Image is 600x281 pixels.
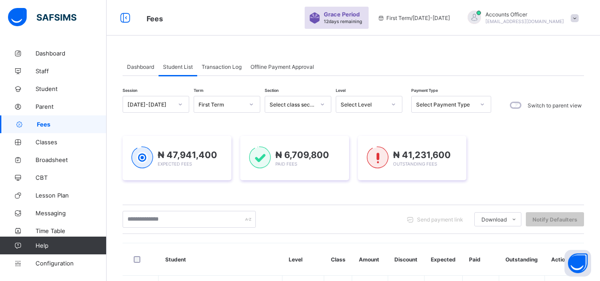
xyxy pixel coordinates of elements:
[36,67,107,75] span: Staff
[36,210,107,217] span: Messaging
[37,121,107,128] span: Fees
[123,88,137,93] span: Session
[158,150,217,160] span: ₦ 47,941,400
[36,139,107,146] span: Classes
[417,216,463,223] span: Send payment link
[127,63,154,70] span: Dashboard
[36,227,107,234] span: Time Table
[411,88,438,93] span: Payment Type
[202,63,242,70] span: Transaction Log
[199,101,244,108] div: First Term
[158,161,192,166] span: Expected Fees
[424,243,462,276] th: Expected
[462,243,499,276] th: Paid
[163,63,193,70] span: Student List
[131,146,153,169] img: expected-1.03dd87d44185fb6c27cc9b2570c10499.svg
[159,243,282,276] th: Student
[127,101,173,108] div: [DATE]-[DATE]
[324,243,352,276] th: Class
[528,102,582,109] label: Switch to parent view
[393,161,437,166] span: Outstanding Fees
[36,242,106,249] span: Help
[275,150,329,160] span: ₦ 6,709,800
[36,156,107,163] span: Broadsheet
[270,101,315,108] div: Select class section
[275,161,297,166] span: Paid Fees
[336,88,346,93] span: Level
[36,85,107,92] span: Student
[250,63,314,70] span: Offline Payment Approval
[8,8,76,27] img: safsims
[249,146,271,169] img: paid-1.3eb1404cbcb1d3b736510a26bbfa3ccb.svg
[367,146,389,169] img: outstanding-1.146d663e52f09953f639664a84e30106.svg
[393,150,451,160] span: ₦ 41,231,600
[388,243,424,276] th: Discount
[309,12,320,24] img: sticker-purple.71386a28dfed39d6af7621340158ba97.svg
[324,11,360,18] span: Grace Period
[352,243,388,276] th: Amount
[341,101,386,108] div: Select Level
[194,88,203,93] span: Term
[282,243,324,276] th: Level
[36,260,106,267] span: Configuration
[36,50,107,57] span: Dashboard
[36,174,107,181] span: CBT
[459,11,583,25] div: AccountsOfficer
[532,216,577,223] span: Notify Defaulters
[265,88,278,93] span: Section
[36,192,107,199] span: Lesson Plan
[564,250,591,277] button: Open asap
[499,243,544,276] th: Outstanding
[377,15,450,21] span: session/term information
[544,243,584,276] th: Actions
[147,14,163,23] span: Fees
[36,103,107,110] span: Parent
[416,101,475,108] div: Select Payment Type
[485,11,564,18] span: Accounts Officer
[485,19,564,24] span: [EMAIL_ADDRESS][DOMAIN_NAME]
[324,19,362,24] span: 12 days remaining
[481,216,507,223] span: Download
